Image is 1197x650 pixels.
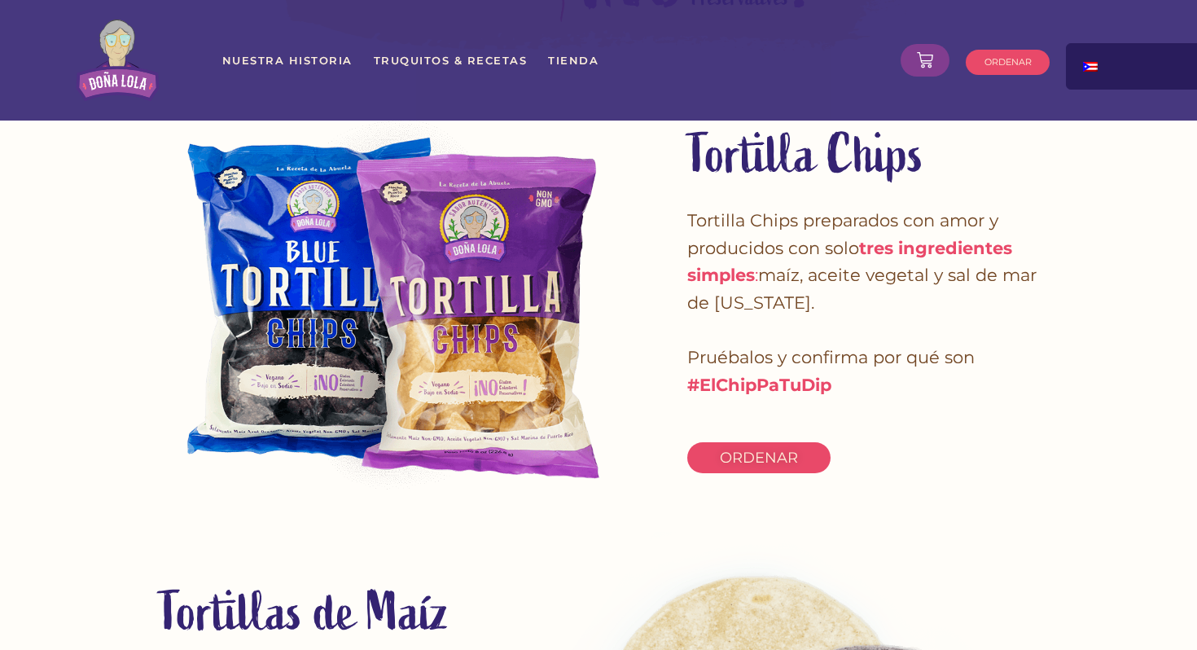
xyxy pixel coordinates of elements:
span: maíz, aceite vegetal y sal de mar de [US_STATE]​. [687,265,1037,313]
span: ORDENAR [984,58,1032,67]
a: Tienda [547,46,599,75]
span: Pruébalos y confirma por qué son [687,347,975,367]
strong: #ElChipPaTuDip [687,375,831,395]
nav: Menu [221,46,879,75]
h2: Tortilla Chips [687,119,1037,191]
img: Doña Lola Chips New Bags Combo [134,93,663,499]
a: Ordenar [687,442,831,473]
span: : [755,265,758,285]
span: Tortilla Chips preparados con amor y producidos con solo [687,210,998,258]
a: Truquitos & Recetas [373,46,528,75]
span: Ordenar [720,450,798,465]
img: Spanish [1083,62,1098,72]
h2: Tortillas de Maíz [159,577,528,648]
a: ORDENAR [966,50,1050,75]
a: Nuestra Historia [221,46,353,75]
